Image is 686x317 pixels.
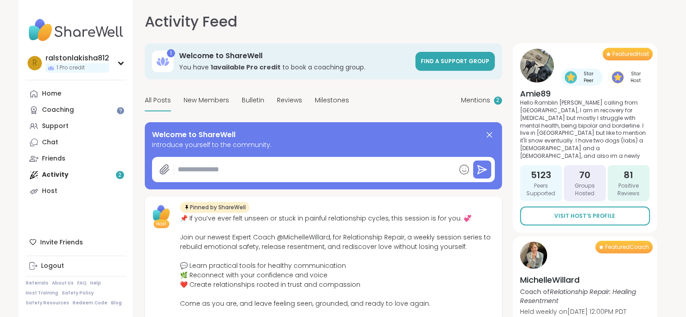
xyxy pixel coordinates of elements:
a: Coaching [26,102,126,118]
div: 1 [167,49,175,57]
div: Friends [42,154,65,163]
h3: Welcome to ShareWell [179,51,410,61]
img: MichelleWillard [520,242,547,269]
h4: MichelleWillard [520,274,650,285]
a: FAQ [77,280,87,286]
span: Star Host [626,70,646,84]
span: Reviews [277,96,302,105]
a: Find a support group [415,52,495,71]
span: Mentions [461,96,490,105]
div: Invite Friends [26,234,126,250]
span: Peers Supported [524,182,558,198]
span: Groups Hosted [567,182,602,198]
a: Host [26,183,126,199]
span: r [32,57,37,69]
p: Held weekly on [DATE] 12:00PM PDT [520,307,650,316]
a: Referrals [26,280,48,286]
a: About Us [52,280,74,286]
span: New Members [184,96,229,105]
span: Host [156,221,166,227]
h3: You have to book a coaching group. [179,63,410,72]
b: 1 available Pro credit [211,63,281,72]
span: 81 [624,169,633,181]
h4: Amie89 [520,88,650,99]
a: Redeem Code [73,300,107,306]
img: Star Host [612,71,624,83]
span: Find a support group [421,57,489,65]
span: 2 [496,96,499,104]
div: Logout [41,262,64,271]
iframe: Spotlight [117,107,124,114]
a: Help [90,280,101,286]
h1: Activity Feed [145,11,237,32]
span: Visit Host’s Profile [554,212,615,220]
div: ralstonlakisha812 [46,53,109,63]
img: ShareWell [150,202,173,225]
a: Support [26,118,126,134]
a: Safety Resources [26,300,69,306]
span: Welcome to ShareWell [152,129,235,140]
span: Milestones [315,96,349,105]
img: ShareWell Nav Logo [26,14,126,46]
a: Home [26,86,126,102]
div: Support [42,122,69,131]
span: Bulletin [242,96,264,105]
span: Positive Reviews [611,182,646,198]
img: Amie89 [520,49,554,83]
img: Star Peer [565,71,577,83]
span: 70 [579,169,590,181]
a: Blog [111,300,122,306]
span: Introduce yourself to the community. [152,140,495,150]
div: Coaching [42,106,74,115]
a: Safety Policy [62,290,94,296]
a: Host Training [26,290,58,296]
a: Logout [26,258,126,274]
a: Visit Host’s Profile [520,207,650,225]
span: All Posts [145,96,171,105]
span: 1 Pro credit [56,64,85,72]
div: Home [42,89,61,98]
div: Pinned by ShareWell [180,202,249,213]
i: Relationship Repair: Healing Resentment [520,287,636,305]
p: Hello Ramblin [PERSON_NAME] calling from [GEOGRAPHIC_DATA], I am in recovery for [MEDICAL_DATA] b... [520,99,650,160]
div: Chat [42,138,58,147]
a: Chat [26,134,126,151]
span: Featured Coach [605,243,649,251]
p: Coach of [520,287,650,305]
span: Featured Host [612,51,649,58]
span: 5123 [531,169,551,181]
span: Star Peer [579,70,599,84]
div: Host [42,187,57,196]
a: Friends [26,151,126,167]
